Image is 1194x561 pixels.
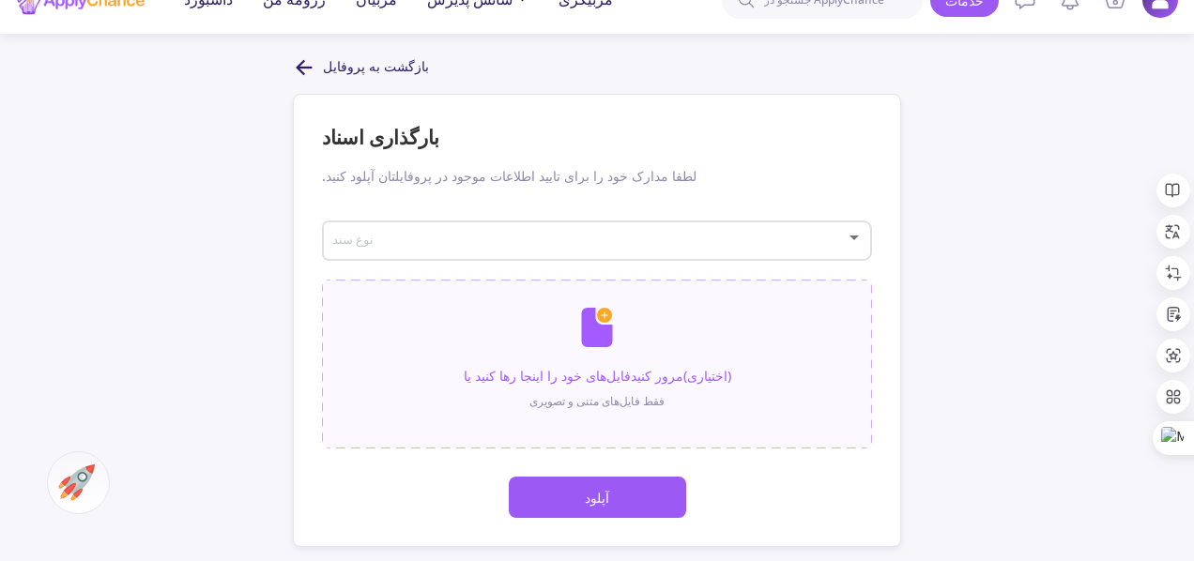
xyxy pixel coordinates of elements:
img: بازار ac [58,464,95,501]
font: بارگذاری اسناد [322,124,439,150]
font: لطفا مدارک خود را برای تایید اطلاعات موجود در پروفایلتان آپلود کنید. [322,167,696,185]
font: بازگشت به پروفایل [323,57,429,75]
font: آپلود [585,489,609,507]
button: آپلود [509,477,686,518]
